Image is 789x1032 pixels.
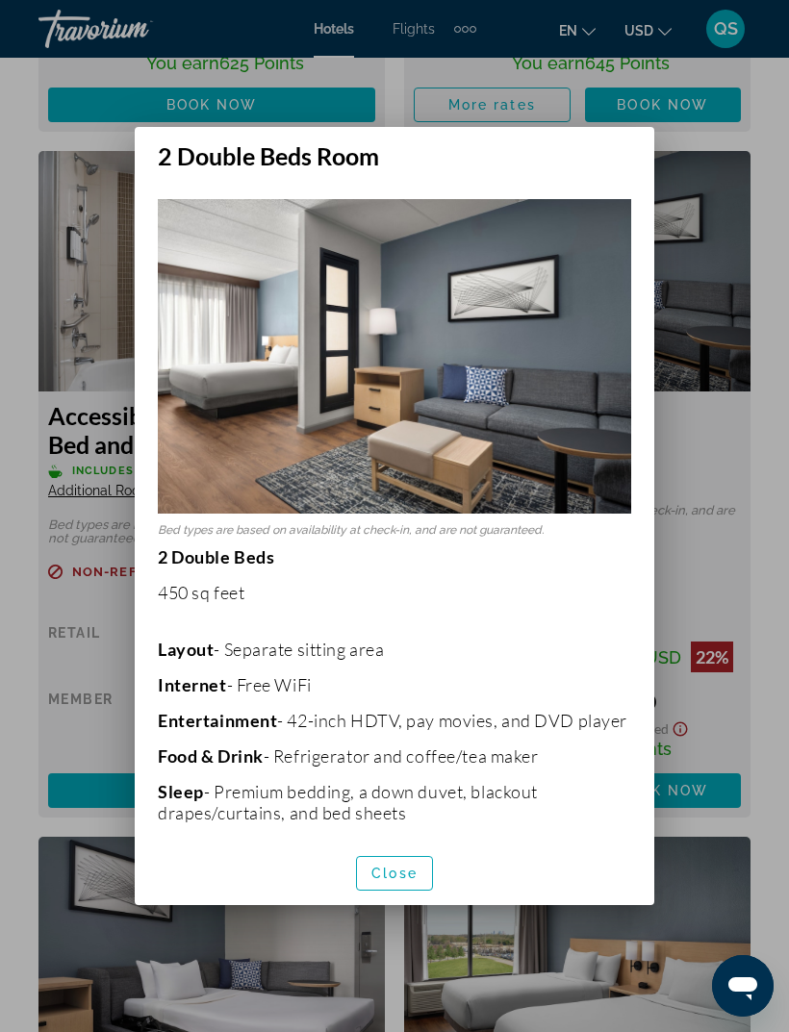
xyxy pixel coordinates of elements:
[371,866,418,881] span: Close
[158,838,240,859] b: Bathroom
[135,127,654,170] h2: 2 Double Beds Room
[158,745,631,767] p: - Refrigerator and coffee/tea maker
[356,856,433,891] button: Close
[158,674,227,695] b: Internet
[158,546,274,567] strong: 2 Double Beds
[158,781,631,823] p: - Premium bedding, a down duvet, blackout drapes/curtains, and bed sheets
[158,745,264,767] b: Food & Drink
[158,710,631,731] p: - 42-inch HDTV, pay movies, and DVD player
[158,781,204,802] b: Sleep
[158,582,631,603] p: 450 sq feet
[712,955,774,1017] iframe: Button to launch messaging window
[158,674,631,695] p: - Free WiFi
[158,199,631,515] img: cd99a846-fdc6-46d4-8ef6-af710cf128ff.jpeg
[158,710,277,731] b: Entertainment
[158,838,631,880] p: - Private bathroom, shower/tub combination, designer toiletries, and a hair dryer
[158,523,631,537] p: Bed types are based on availability at check-in, and are not guaranteed.
[158,639,631,660] p: - Separate sitting area
[158,639,214,660] b: Layout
